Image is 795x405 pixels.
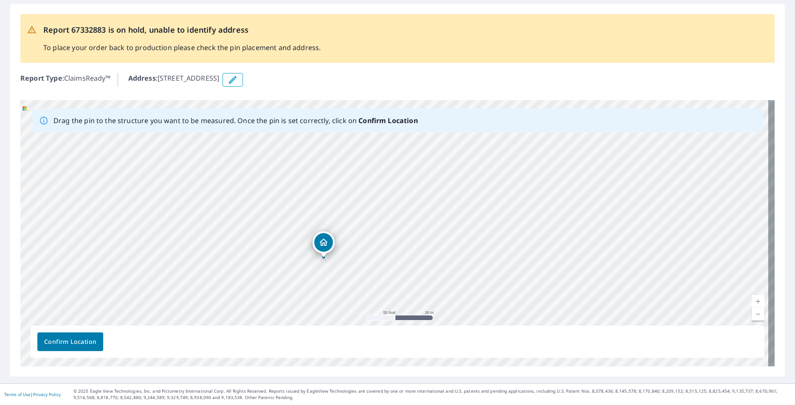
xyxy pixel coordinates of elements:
[73,388,791,401] p: © 2025 Eagle View Technologies, Inc. and Pictometry International Corp. All Rights Reserved. Repo...
[33,391,61,397] a: Privacy Policy
[128,73,156,83] b: Address
[313,231,335,258] div: Dropped pin, building 1, Residential property, 150 N Oak St Lot 4 Valparaiso, NE 68065
[37,332,103,351] button: Confirm Location
[4,391,31,397] a: Terms of Use
[752,295,764,308] a: Current Level 19, Zoom In
[43,24,321,36] p: Report 67332883 is on hold, unable to identify address
[44,337,96,347] span: Confirm Location
[752,308,764,321] a: Current Level 19, Zoom Out
[54,115,418,126] p: Drag the pin to the structure you want to be measured. Once the pin is set correctly, click on
[43,42,321,53] p: To place your order back to production please check the pin placement and address.
[128,73,220,87] p: : [STREET_ADDRESS]
[20,73,111,87] p: : ClaimsReady™
[358,116,417,125] b: Confirm Location
[4,392,61,397] p: |
[20,73,62,83] b: Report Type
